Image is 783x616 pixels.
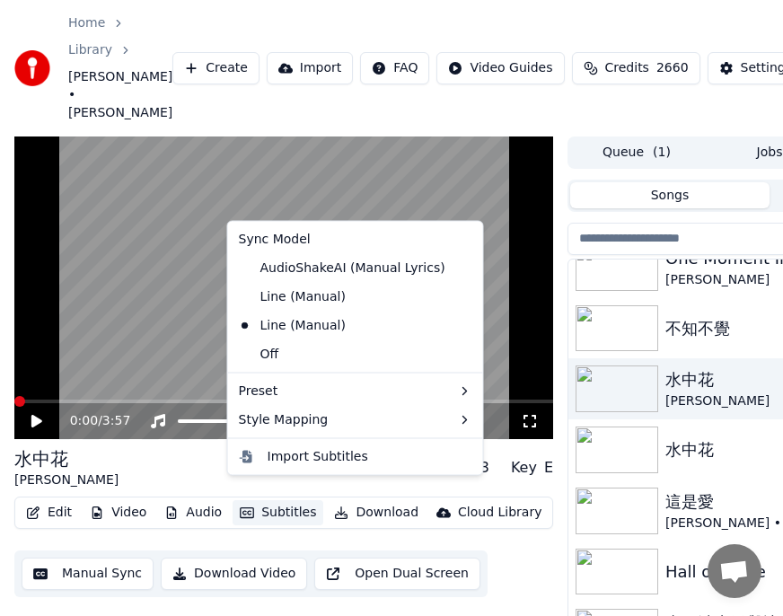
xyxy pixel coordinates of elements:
[653,144,671,162] span: ( 1 )
[232,282,353,311] div: Line (Manual)
[68,68,172,122] span: [PERSON_NAME] • [PERSON_NAME]
[68,14,172,122] nav: breadcrumb
[232,311,353,339] div: Line (Manual)
[656,59,689,77] span: 2660
[14,471,119,489] div: [PERSON_NAME]
[360,52,429,84] button: FAQ
[172,52,260,84] button: Create
[708,544,761,598] a: 打開聊天
[232,225,479,254] div: Sync Model
[232,253,453,282] div: AudioShakeAI (Manual Lyrics)
[327,500,426,525] button: Download
[70,412,113,430] div: /
[570,139,703,165] button: Queue
[268,447,368,465] div: Import Subtitles
[314,558,480,590] button: Open Dual Screen
[70,412,98,430] span: 0:00
[19,500,79,525] button: Edit
[157,500,229,525] button: Audio
[232,376,479,405] div: Preset
[14,446,119,471] div: 水中花
[233,500,323,525] button: Subtitles
[544,457,553,479] div: E
[102,412,130,430] span: 3:57
[267,52,353,84] button: Import
[572,52,700,84] button: Credits2660
[232,339,479,368] div: Off
[570,182,770,208] button: Songs
[14,50,50,86] img: youka
[68,14,105,32] a: Home
[83,500,154,525] button: Video
[232,405,479,434] div: Style Mapping
[22,558,154,590] button: Manual Sync
[605,59,649,77] span: Credits
[68,41,112,59] a: Library
[436,52,564,84] button: Video Guides
[511,457,537,479] div: Key
[458,504,541,522] div: Cloud Library
[161,558,307,590] button: Download Video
